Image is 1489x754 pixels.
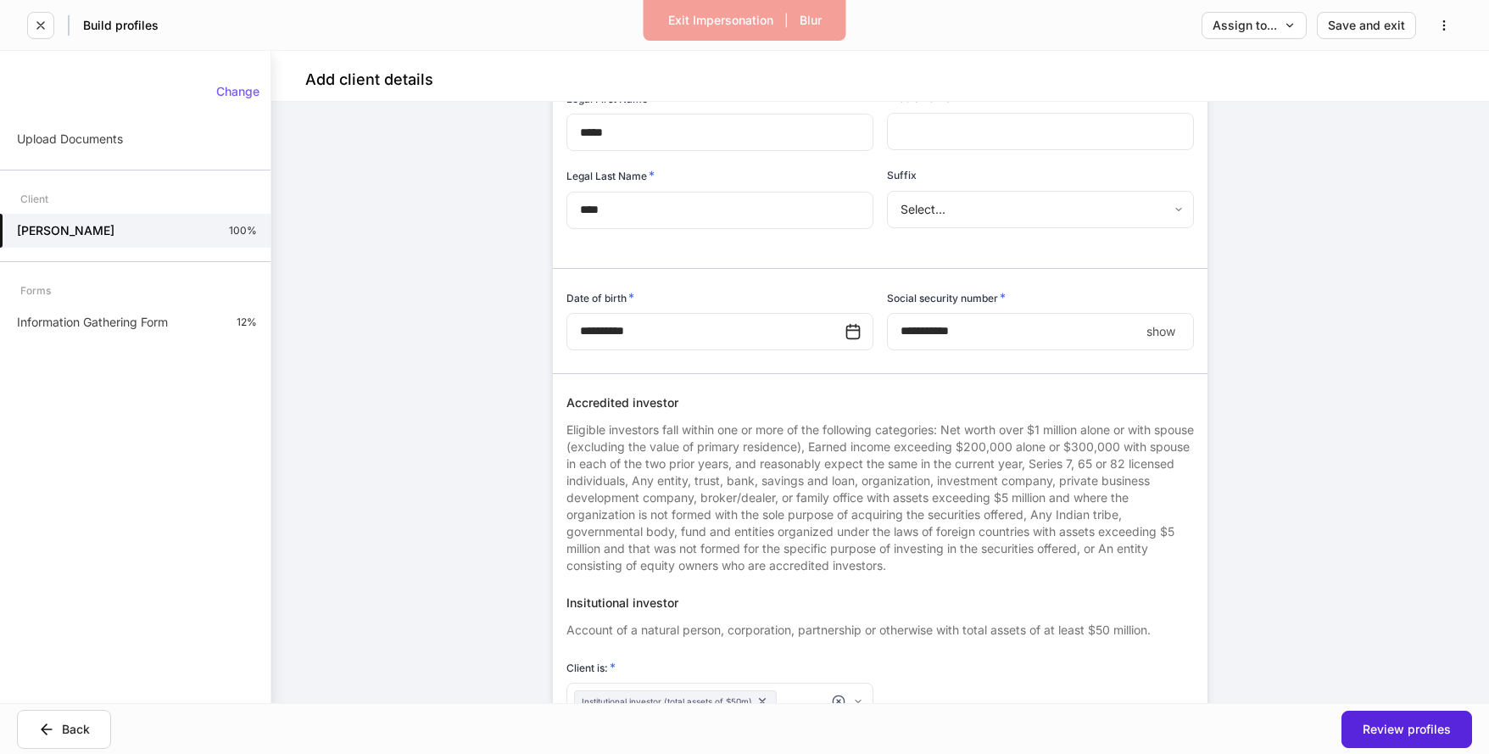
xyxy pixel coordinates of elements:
button: Save and exit [1317,12,1416,39]
div: Blur [800,14,822,26]
div: Insitutional investor [566,595,1194,612]
div: Select... [887,191,1193,228]
div: Save and exit [1328,20,1405,31]
div: Eligible investors fall within one or more of the following categories: Net worth over $1 million... [566,411,1194,574]
p: 12% [237,316,257,329]
h6: Date of birth [566,289,634,306]
button: Change [205,78,270,105]
h6: Legal Last Name [566,167,655,184]
div: Assign to... [1213,20,1296,31]
h5: Build profiles [83,17,159,34]
button: Back [17,710,111,749]
p: show [1146,323,1175,340]
button: Blur [789,7,833,34]
p: Information Gathering Form [17,314,168,331]
h5: [PERSON_NAME] [17,222,114,239]
h6: Social security number [887,289,1006,306]
div: Change [216,86,259,98]
div: Forms [20,276,51,305]
div: Review profiles [1363,723,1451,735]
div: Client [20,184,48,214]
div: Accredited investor [566,394,1194,411]
div: Back [38,721,90,738]
button: Assign to... [1202,12,1307,39]
h4: Add client details [305,70,433,90]
h6: Suffix [887,167,917,183]
button: Review profiles [1341,711,1472,748]
button: Exit Impersonation [657,7,784,34]
p: Upload Documents [17,131,123,148]
p: 100% [229,224,257,237]
span: Institutional investor (total assets of $50m) [582,695,752,708]
div: Exit Impersonation [668,14,773,26]
div: Account of a natural person, corporation, partnership or otherwise with total assets of at least ... [566,612,1194,639]
h6: Client is: [566,659,616,676]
